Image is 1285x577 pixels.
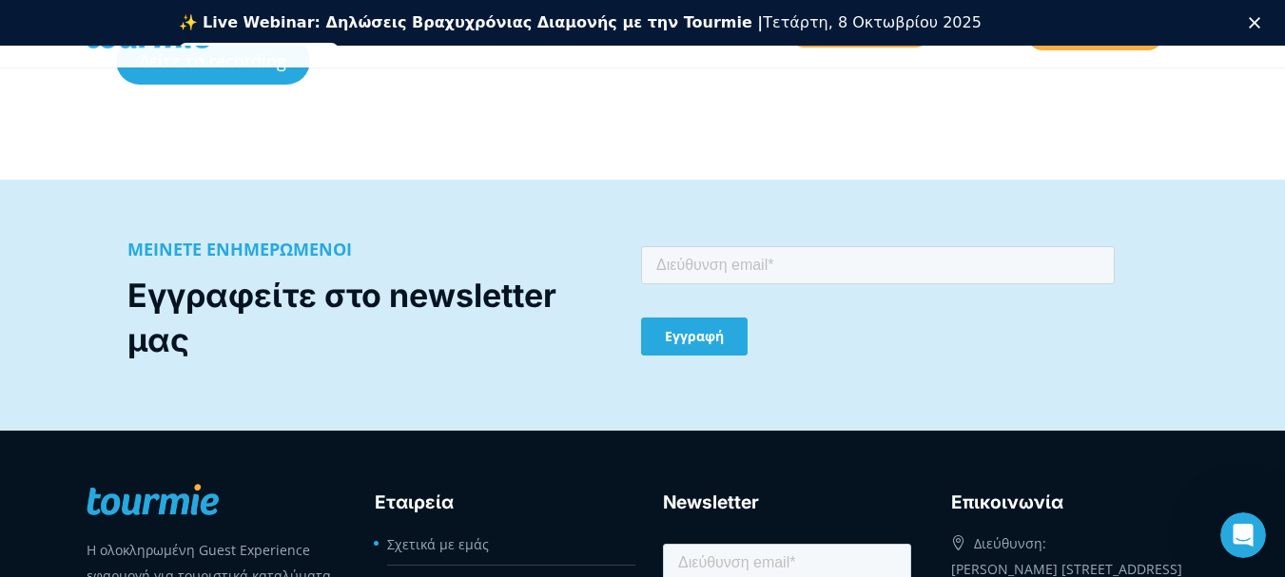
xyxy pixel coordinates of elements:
[1249,17,1268,29] div: Κλείσιμο
[1220,512,1266,558] iframe: Intercom live chat
[127,238,352,260] span: ΜΕΙΝΕΤΕ ΕΝΗΜΕΡΩΜΕΝΟΙ
[140,52,286,69] span: Δείτε το recording
[179,13,982,32] div: Τετάρτη, 8 Οκτωβρίου 2025
[375,489,623,517] h3: Εταιρεία
[641,242,1115,368] iframe: Form 0
[127,273,601,362] div: Εγγραφείτε στο newsletter μας
[387,535,489,553] a: Σχετικά με εμάς
[179,13,764,31] b: ✨ Live Webinar: Δηλώσεις Βραχυχρόνιας Διαμονής με την Tourmie |
[951,489,1199,517] h3: Eπικοινωνία
[179,43,340,66] a: Εγγραφείτε δωρεάν
[663,489,911,517] h3: Newsletter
